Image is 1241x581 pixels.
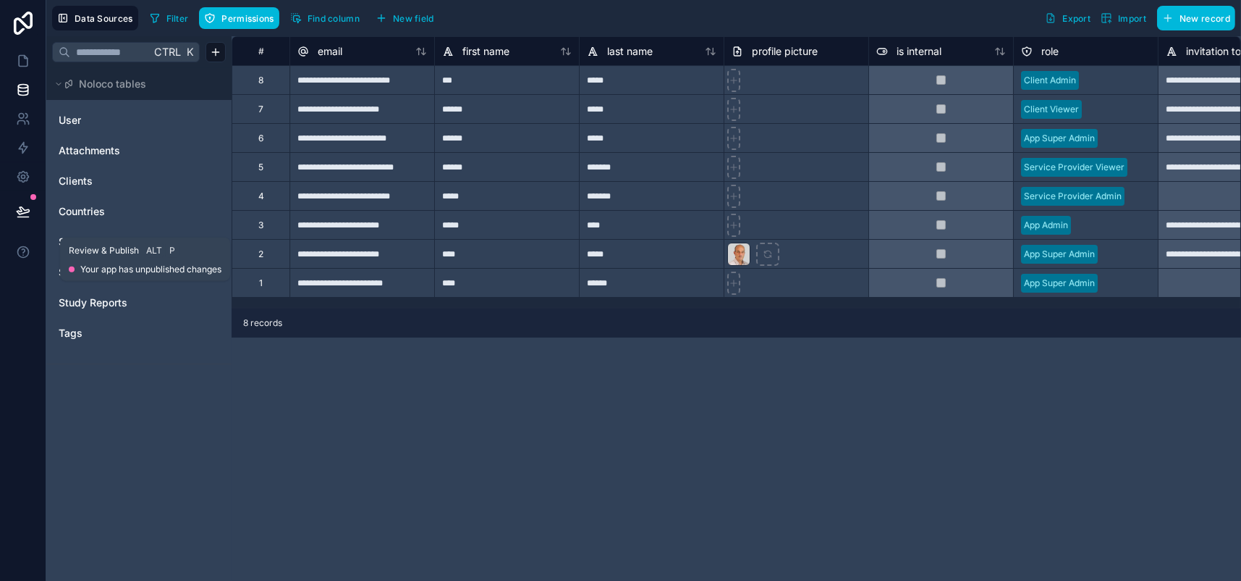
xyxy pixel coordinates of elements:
div: Client Admin [1024,74,1076,87]
span: Countries [59,204,105,219]
span: Noloco tables [79,77,146,91]
span: Service Providers [59,235,144,249]
span: Studies [59,265,96,280]
div: # [243,46,279,57]
span: Find column [308,13,360,24]
div: Study Reports [52,291,226,314]
button: Data Sources [52,6,138,30]
button: New record [1157,6,1235,30]
div: User [52,109,226,132]
span: Data Sources [75,13,133,24]
span: Import [1118,13,1146,24]
a: Tags [59,326,176,340]
div: Service Provider Admin [1024,190,1122,203]
div: App Super Admin [1024,248,1095,261]
div: 2 [258,248,263,260]
span: P [166,245,178,256]
span: User [59,113,81,128]
span: Permissions [221,13,274,24]
span: Study Reports [59,296,127,310]
div: 5 [258,162,263,173]
div: Service Provider Viewer [1024,161,1124,174]
span: New record [1179,13,1230,24]
a: Study Reports [59,296,176,310]
span: Filter [166,13,189,24]
span: email [318,44,342,59]
button: Export [1040,6,1096,30]
span: Ctrl [153,43,182,61]
a: Service Providers [59,235,176,249]
div: 7 [258,104,263,115]
a: Permissions [199,7,284,29]
span: is internal [897,44,941,59]
a: Countries [59,204,176,219]
button: Noloco tables [52,74,217,94]
span: Clients [59,174,93,188]
button: Filter [144,7,194,29]
a: New record [1151,6,1235,30]
a: Clients [59,174,176,188]
div: 4 [258,191,264,202]
a: Attachments [59,143,176,158]
span: role [1041,44,1059,59]
div: Client Viewer [1024,103,1079,116]
div: 8 [258,75,263,86]
button: Import [1096,6,1151,30]
span: Attachments [59,143,120,158]
div: Attachments [52,139,226,162]
span: K [185,47,195,57]
span: Your app has unpublished changes [80,264,221,275]
div: App Super Admin [1024,132,1095,145]
div: Countries [52,200,226,223]
span: last name [607,44,653,59]
div: Studies [52,261,226,284]
span: first name [462,44,509,59]
button: New field [370,7,439,29]
span: Tags [59,326,82,340]
div: 1 [259,277,263,289]
span: Export [1062,13,1090,24]
span: Review & Publish [69,245,139,256]
div: Service Providers [52,230,226,254]
a: Studies [59,265,176,280]
div: Tags [52,322,226,345]
div: 6 [258,133,263,144]
div: App Admin [1024,219,1068,232]
span: New field [393,13,434,24]
span: profile picture [752,44,818,59]
button: Find column [285,7,365,29]
div: 3 [258,220,263,231]
span: Alt [146,245,162,256]
button: Permissions [199,7,279,29]
a: User [59,113,176,128]
div: App Super Admin [1024,277,1095,290]
span: 8 records [243,317,282,329]
div: Clients [52,170,226,193]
